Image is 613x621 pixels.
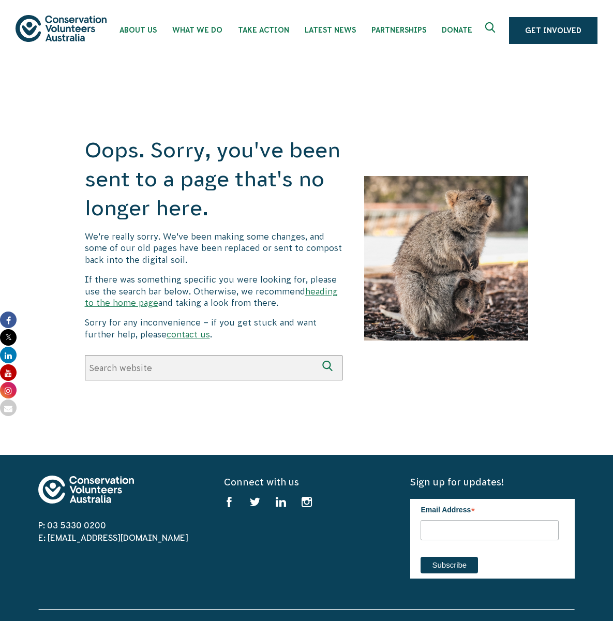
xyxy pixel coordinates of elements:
[119,26,157,34] span: About Us
[410,476,575,489] h5: Sign up for updates!
[85,136,342,223] h1: Oops. Sorry, you've been sent to a page that's no longer here.
[238,26,289,34] span: Take Action
[371,26,426,34] span: Partnerships
[305,26,356,34] span: Latest News
[16,15,107,41] img: logo.svg
[224,476,388,489] h5: Connect with us
[485,22,498,39] span: Expand search box
[442,26,472,34] span: Donate
[509,17,597,44] a: Get Involved
[85,287,338,307] a: heading to the home page
[85,231,342,265] p: We’re really sorry. We’ve been making some changes, and some of our old pages have been replaced ...
[85,356,318,380] input: Search website
[38,476,134,504] img: logo-footer.svg
[421,499,559,519] label: Email Address
[167,330,210,339] a: contact us
[172,26,222,34] span: What We Do
[479,18,504,43] button: Expand search box Close search box
[38,521,106,530] a: P: 03 5330 0200
[85,274,342,308] p: If there was something specific you were looking for, please use the search bar below. Otherwise,...
[38,533,188,542] a: E: [EMAIL_ADDRESS][DOMAIN_NAME]
[421,557,478,573] input: Subscribe
[85,317,342,340] p: Sorry for any inconvenience – if you get stuck and want further help, please .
